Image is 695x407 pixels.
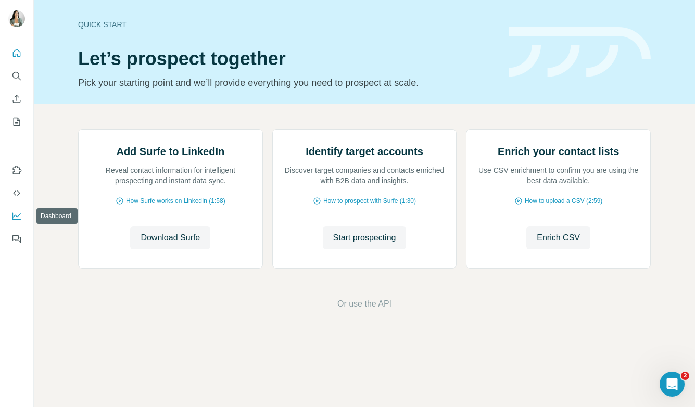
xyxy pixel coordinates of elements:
[323,226,407,249] button: Start prospecting
[78,19,496,30] div: Quick start
[333,232,396,244] span: Start prospecting
[526,226,590,249] button: Enrich CSV
[283,165,446,186] p: Discover target companies and contacts enriched with B2B data and insights.
[323,196,416,206] span: How to prospect with Surfe (1:30)
[525,196,602,206] span: How to upload a CSV (2:59)
[8,67,25,85] button: Search
[306,144,423,159] h2: Identify target accounts
[126,196,225,206] span: How Surfe works on LinkedIn (1:58)
[116,144,224,159] h2: Add Surfe to LinkedIn
[681,372,689,380] span: 2
[8,90,25,108] button: Enrich CSV
[498,144,619,159] h2: Enrich your contact lists
[477,165,640,186] p: Use CSV enrichment to confirm you are using the best data available.
[537,232,580,244] span: Enrich CSV
[78,48,496,69] h1: Let’s prospect together
[89,165,252,186] p: Reveal contact information for intelligent prospecting and instant data sync.
[8,44,25,62] button: Quick start
[78,75,496,90] p: Pick your starting point and we’ll provide everything you need to prospect at scale.
[8,112,25,131] button: My lists
[8,161,25,180] button: Use Surfe on LinkedIn
[141,232,200,244] span: Download Surfe
[130,226,210,249] button: Download Surfe
[8,230,25,248] button: Feedback
[509,27,651,78] img: banner
[660,372,685,397] iframe: Intercom live chat
[337,298,391,310] button: Or use the API
[8,10,25,27] img: Avatar
[8,207,25,225] button: Dashboard
[8,184,25,202] button: Use Surfe API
